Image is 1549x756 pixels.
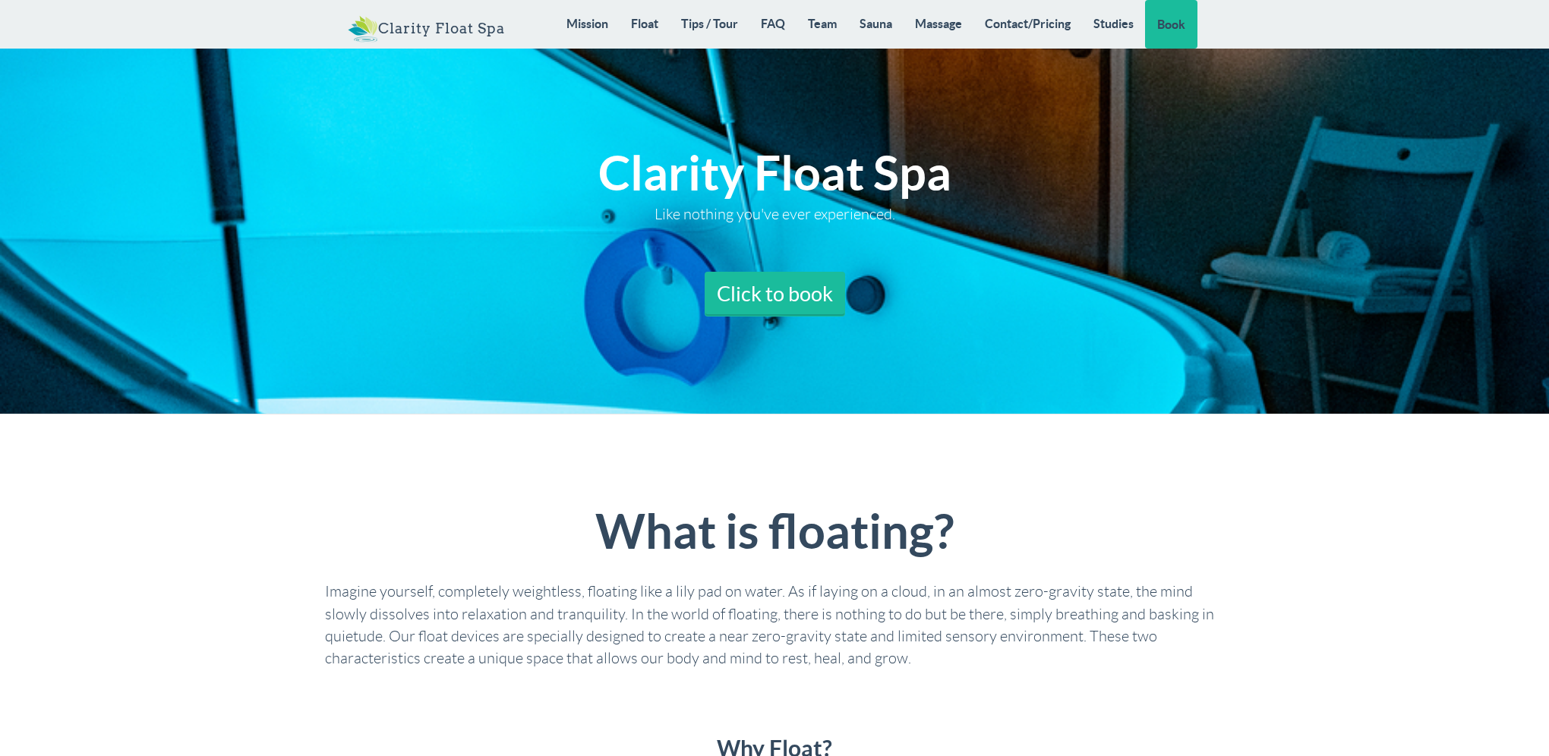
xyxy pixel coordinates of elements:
a: Click to book [705,272,845,317]
h2: Clarity Float Spa [566,147,983,200]
p: Like nothing you've ever experienced. [566,203,983,225]
p: Imagine yourself, completely weightless, floating like a lily pad on water. As if laying on a clo... [325,581,1225,669]
h2: What is floating? [325,506,1225,558]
